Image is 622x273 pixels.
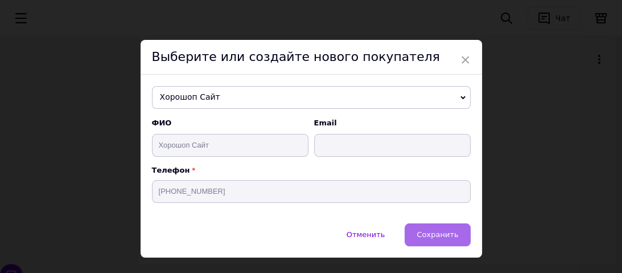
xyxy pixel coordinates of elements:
button: Отменить [335,223,397,246]
span: Хорошоп Сайт [152,86,471,109]
span: × [460,50,471,70]
input: +38 096 0000000 [152,180,471,203]
span: Email [314,118,471,128]
span: Сохранить [417,230,458,239]
div: Выберите или создайте нового покупателя [141,40,482,75]
button: Сохранить [405,223,470,246]
p: Телефон [152,166,471,174]
span: ФИО [152,118,308,128]
span: Отменить [347,230,385,239]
